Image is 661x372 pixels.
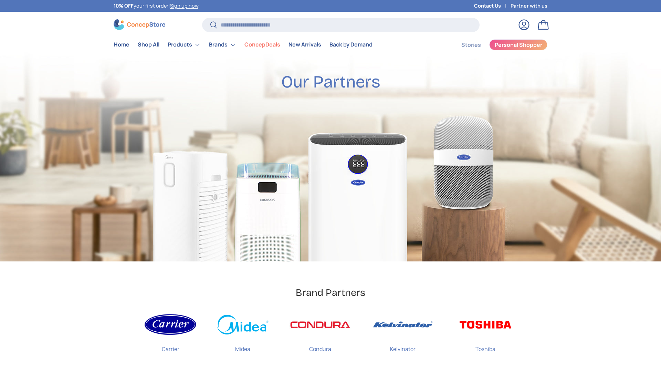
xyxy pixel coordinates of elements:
[289,310,351,359] a: Condura
[244,38,280,51] a: ConcepDeals
[170,2,198,9] a: Sign up now
[162,339,179,353] p: Carrier
[495,42,542,48] span: Personal Shopper
[475,339,495,353] p: Toshiba
[114,38,373,52] nav: Primary
[511,2,547,10] a: Partner with us
[114,2,134,9] strong: 10% OFF
[329,38,373,51] a: Back by Demand
[114,2,200,10] p: your first order! .
[145,310,196,359] a: Carrier
[474,2,511,10] a: Contact Us
[309,339,331,353] p: Condura
[461,38,481,52] a: Stories
[235,339,250,353] p: Midea
[114,19,165,30] img: ConcepStore
[372,310,434,359] a: Kelvinator
[217,310,269,359] a: Midea
[114,38,129,51] a: Home
[454,310,516,359] a: Toshiba
[445,38,547,52] nav: Secondary
[489,39,547,50] a: Personal Shopper
[296,286,365,299] h2: Brand Partners
[164,38,205,52] summary: Products
[138,38,159,51] a: Shop All
[288,38,321,51] a: New Arrivals
[209,38,236,52] a: Brands
[205,38,240,52] summary: Brands
[281,71,380,93] h2: Our Partners
[390,339,416,353] p: Kelvinator
[168,38,201,52] a: Products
